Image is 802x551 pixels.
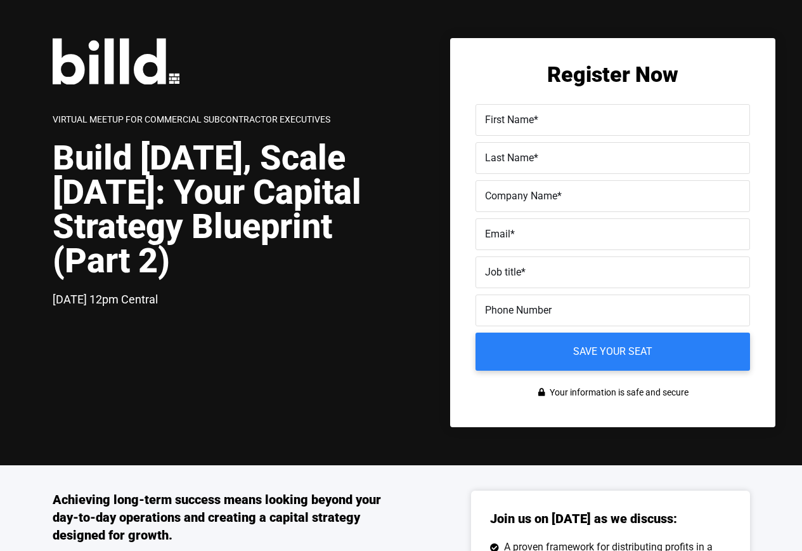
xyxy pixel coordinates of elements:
span: Your information is safe and secure [547,383,689,402]
span: Email [485,228,510,240]
h3: Achieving long-term success means looking beyond your day-to-day operations and creating a capita... [53,491,401,544]
span: First Name [485,114,534,126]
h1: Build [DATE], Scale [DATE]: Your Capital Strategy Blueprint (Part 2) [53,141,401,278]
h2: Register Now [475,63,750,85]
span: Last Name [485,152,534,164]
span: Virtual Meetup for Commercial Subcontractor Executives [53,114,330,124]
span: Company Name [485,190,557,202]
span: [DATE] 12pm Central [53,293,158,306]
input: Save your seat [475,333,750,371]
span: Phone Number [485,304,552,316]
span: Job title [485,266,521,278]
h3: Join us on [DATE] as we discuss: [490,510,731,528]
